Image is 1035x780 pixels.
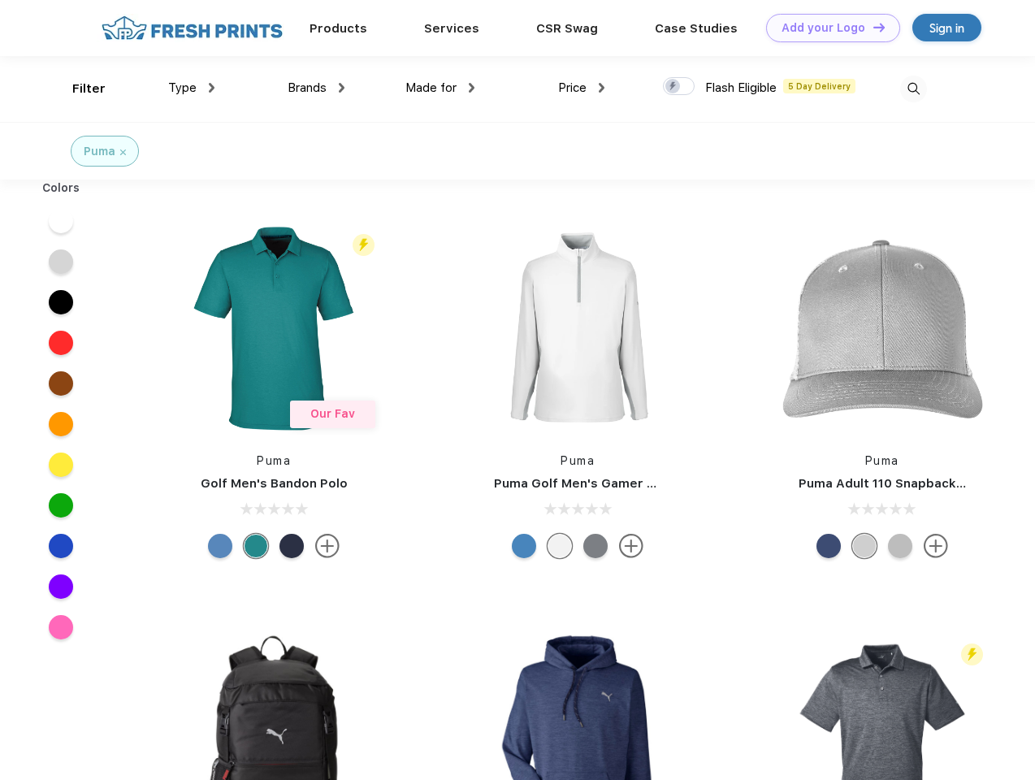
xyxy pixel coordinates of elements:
img: dropdown.png [469,83,474,93]
span: 5 Day Delivery [783,79,855,93]
img: desktop_search.svg [900,76,927,102]
img: dropdown.png [209,83,214,93]
span: Flash Eligible [705,80,777,95]
a: Puma [865,454,899,467]
div: Filter [72,80,106,98]
img: more.svg [924,534,948,558]
a: CSR Swag [536,21,598,36]
div: Add your Logo [782,21,865,35]
div: Bright White [548,534,572,558]
span: Price [558,80,587,95]
img: dropdown.png [599,83,604,93]
a: Products [310,21,367,36]
a: Golf Men's Bandon Polo [201,476,348,491]
span: Brands [288,80,327,95]
a: Puma [561,454,595,467]
img: flash_active_toggle.svg [961,643,983,665]
a: Services [424,21,479,36]
div: Lake Blue [208,534,232,558]
img: fo%20logo%202.webp [97,14,288,42]
img: more.svg [619,534,643,558]
span: Type [168,80,197,95]
img: func=resize&h=266 [470,220,686,436]
div: Quarry with Brt Whit [888,534,912,558]
img: func=resize&h=266 [166,220,382,436]
div: Sign in [929,19,964,37]
div: Navy Blazer [279,534,304,558]
img: more.svg [315,534,340,558]
span: Our Fav [310,407,355,420]
img: filter_cancel.svg [120,149,126,155]
div: Green Lagoon [244,534,268,558]
div: Quarry Brt Whit [852,534,877,558]
a: Puma Golf Men's Gamer Golf Quarter-Zip [494,476,751,491]
img: func=resize&h=266 [774,220,990,436]
img: dropdown.png [339,83,344,93]
a: Puma [257,454,291,467]
div: Quiet Shade [583,534,608,558]
div: Puma [84,143,115,160]
img: DT [873,23,885,32]
div: Colors [30,180,93,197]
img: flash_active_toggle.svg [353,234,375,256]
div: Bright Cobalt [512,534,536,558]
span: Made for [405,80,457,95]
a: Sign in [912,14,981,41]
div: Peacoat Qut Shd [816,534,841,558]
